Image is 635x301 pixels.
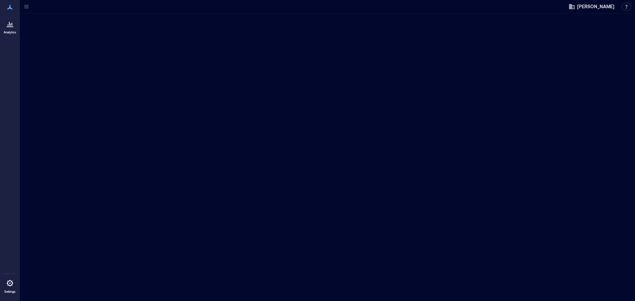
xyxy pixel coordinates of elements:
a: Settings [2,275,18,296]
a: Analytics [2,16,18,36]
span: [PERSON_NAME] [577,3,614,10]
p: Analytics [4,30,16,34]
button: [PERSON_NAME] [567,1,616,12]
p: Settings [4,290,16,294]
